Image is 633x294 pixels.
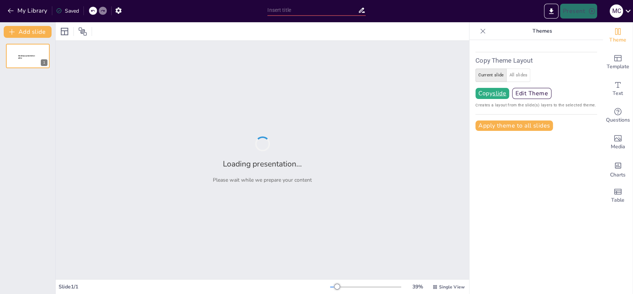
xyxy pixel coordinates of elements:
[609,36,626,44] span: Theme
[603,156,633,182] div: Add charts and graphs
[611,143,625,151] span: Media
[610,4,623,18] div: M C
[603,102,633,129] div: Get real-time input from your audience
[409,283,426,290] div: 39 %
[18,55,35,59] span: Sendsteps presentation editor
[213,176,312,184] p: Please wait while we prepare your content
[475,69,507,82] button: current slide
[475,102,597,108] span: Creates a layout from the slide(s) layers to the selected theme.
[492,90,506,96] u: slide
[56,7,79,14] div: Saved
[506,69,530,82] button: all slides
[603,49,633,76] div: Add ready made slides
[613,89,623,98] span: Text
[560,4,597,19] button: Present
[475,120,553,131] button: Apply theme to all slides
[603,182,633,209] div: Add a table
[489,22,596,40] p: Themes
[610,171,626,179] span: Charts
[544,4,558,19] button: Export to PowerPoint
[6,5,50,17] button: My Library
[606,116,630,124] span: Questions
[607,63,629,71] span: Template
[78,27,87,36] span: Position
[611,196,624,204] span: Table
[610,4,623,19] button: M C
[603,22,633,49] div: Change the overall theme
[223,159,302,169] h2: Loading presentation...
[475,69,597,82] div: create layout
[512,88,551,99] button: Edit Theme
[59,26,70,37] div: Layout
[59,283,330,290] div: Slide 1 / 1
[6,44,50,68] div: 1
[603,129,633,156] div: Add images, graphics, shapes or video
[475,55,597,66] h6: Copy Theme Layout
[267,5,358,16] input: Insert title
[4,26,52,38] button: Add slide
[41,59,47,66] div: 1
[475,88,509,99] button: Copyslide
[603,76,633,102] div: Add text boxes
[439,284,465,290] span: Single View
